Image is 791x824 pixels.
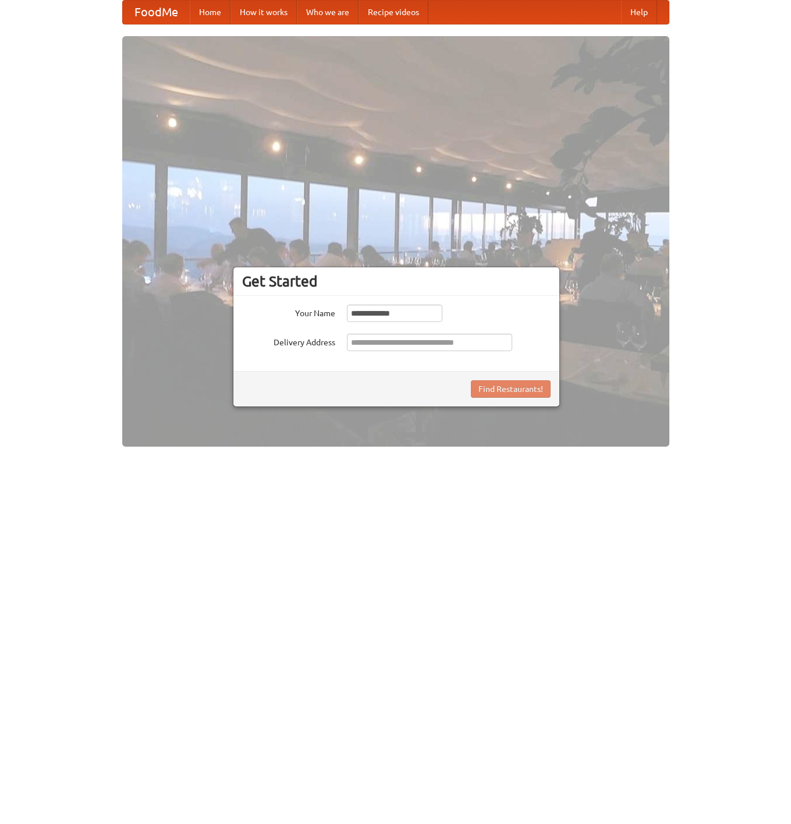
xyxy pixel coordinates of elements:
[471,380,551,398] button: Find Restaurants!
[297,1,359,24] a: Who we are
[230,1,297,24] a: How it works
[242,273,551,290] h3: Get Started
[621,1,657,24] a: Help
[242,334,335,348] label: Delivery Address
[359,1,428,24] a: Recipe videos
[190,1,230,24] a: Home
[242,305,335,319] label: Your Name
[123,1,190,24] a: FoodMe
